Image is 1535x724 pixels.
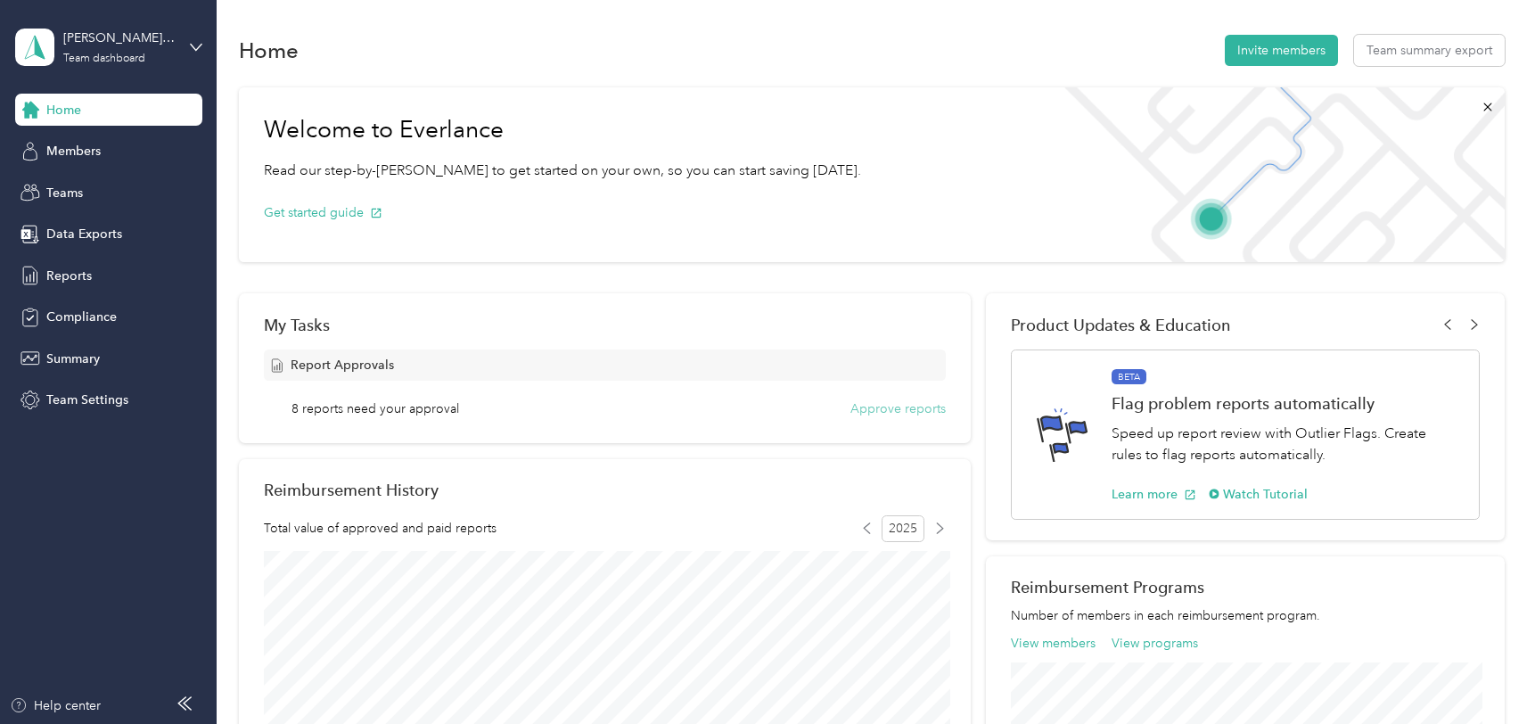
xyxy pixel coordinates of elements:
div: Team dashboard [63,53,145,64]
button: Get started guide [264,203,382,222]
button: Learn more [1112,485,1196,504]
img: Welcome to everlance [1047,87,1504,262]
span: 8 reports need your approval [291,399,459,418]
iframe: Everlance-gr Chat Button Frame [1435,624,1535,724]
span: BETA [1112,369,1146,385]
p: Number of members in each reimbursement program. [1011,606,1479,625]
div: My Tasks [264,316,946,334]
span: Reports [46,267,92,285]
h2: Reimbursement Programs [1011,578,1479,596]
span: Report Approvals [291,356,394,374]
span: Members [46,142,101,160]
span: Team Settings [46,391,128,409]
button: Approve reports [850,399,946,418]
button: Help center [10,696,101,715]
p: Read our step-by-[PERSON_NAME] to get started on your own, so you can start saving [DATE]. [264,160,861,182]
button: Invite members [1225,35,1338,66]
h2: Reimbursement History [264,481,439,499]
span: Teams [46,184,83,202]
button: Watch Tutorial [1209,485,1308,504]
p: Speed up report review with Outlier Flags. Create rules to flag reports automatically. [1112,423,1459,466]
button: View members [1011,634,1096,653]
span: 2025 [882,515,924,542]
h1: Welcome to Everlance [264,116,861,144]
button: View programs [1112,634,1198,653]
h1: Home [239,41,299,60]
span: Product Updates & Education [1011,316,1231,334]
button: Team summary export [1354,35,1505,66]
span: Data Exports [46,225,122,243]
span: Home [46,101,81,119]
span: Compliance [46,308,117,326]
div: [PERSON_NAME]'s Team [63,29,175,47]
span: Summary [46,350,100,368]
h1: Flag problem reports automatically [1112,394,1459,413]
span: Total value of approved and paid reports [264,519,497,538]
